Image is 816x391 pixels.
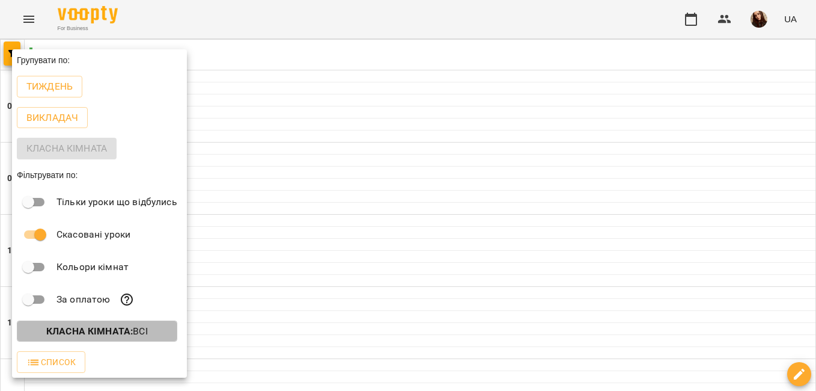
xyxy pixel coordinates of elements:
p: Викладач [26,111,78,125]
div: Фільтрувати по: [12,164,187,186]
div: Групувати по: [12,49,187,71]
p: За оплатою [56,292,110,307]
b: Класна кімната : [46,325,133,337]
span: Список [26,355,76,369]
p: Тиждень [26,79,73,94]
button: Список [17,351,85,373]
button: Класна кімната:Всі [17,321,177,342]
p: Скасовані уроки [56,227,130,242]
p: Тільки уроки що відбулись [56,195,177,209]
button: Викладач [17,107,88,129]
p: Всі [46,324,148,339]
p: Кольори кімнат [56,260,129,274]
button: Тиждень [17,76,82,97]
